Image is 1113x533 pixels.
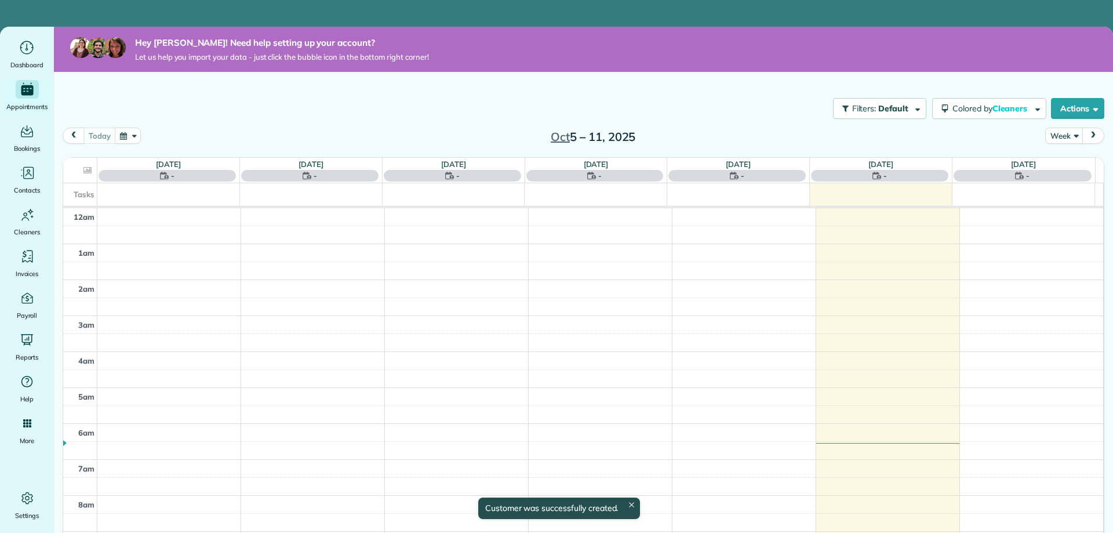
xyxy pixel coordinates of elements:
[78,248,94,258] span: 1am
[135,37,429,49] strong: Hey [PERSON_NAME]! Need help setting up your account?
[88,37,108,58] img: jorge-587dff0eeaa6aab1f244e6dc62b8924c3b6ad411094392a53c71c6c4a576187d.jpg
[5,38,49,71] a: Dashboard
[105,37,126,58] img: michelle-19f622bdf1676172e81f8f8fba1fb50e276960ebfe0243fe18214015130c80e4.jpg
[584,159,609,169] a: [DATE]
[78,284,94,293] span: 2am
[5,247,49,280] a: Invoices
[478,498,641,519] div: Customer was successfully created.
[156,159,181,169] a: [DATE]
[5,205,49,238] a: Cleaners
[74,212,94,222] span: 12am
[868,159,893,169] a: [DATE]
[5,331,49,363] a: Reports
[135,52,429,62] span: Let us help you import your data - just click the bubble icon in the bottom right corner!
[16,351,39,363] span: Reports
[883,170,887,182] span: -
[5,289,49,321] a: Payroll
[63,128,85,143] button: prev
[833,98,926,119] button: Filters: Default
[299,159,323,169] a: [DATE]
[14,143,41,154] span: Bookings
[5,122,49,154] a: Bookings
[14,226,40,238] span: Cleaners
[74,190,94,199] span: Tasks
[16,268,39,280] span: Invoices
[5,80,49,113] a: Appointments
[78,464,94,473] span: 7am
[83,128,115,143] button: today
[70,37,91,58] img: maria-72a9807cf96188c08ef61303f053569d2e2a8a1cde33d635c8a3ac13582a053d.jpg
[456,170,460,182] span: -
[78,500,94,509] span: 8am
[15,510,39,521] span: Settings
[598,170,602,182] span: -
[441,159,466,169] a: [DATE]
[78,392,94,401] span: 5am
[521,130,665,143] h2: 5 – 11, 2025
[932,98,1046,119] button: Colored byCleaners
[1082,128,1104,143] button: next
[878,103,909,114] span: Default
[78,356,94,365] span: 4am
[1026,170,1030,182] span: -
[827,98,926,119] a: Filters: Default
[78,320,94,329] span: 3am
[5,372,49,405] a: Help
[17,310,38,321] span: Payroll
[952,103,1031,114] span: Colored by
[852,103,876,114] span: Filters:
[20,435,34,447] span: More
[1051,98,1104,119] button: Actions
[992,103,1030,114] span: Cleaners
[726,159,751,169] a: [DATE]
[551,129,570,144] span: Oct
[5,164,49,196] a: Contacts
[1045,128,1083,143] button: Week
[10,59,43,71] span: Dashboard
[314,170,317,182] span: -
[741,170,744,182] span: -
[1011,159,1036,169] a: [DATE]
[20,393,34,405] span: Help
[6,101,48,113] span: Appointments
[14,184,40,196] span: Contacts
[5,489,49,521] a: Settings
[171,170,174,182] span: -
[78,428,94,437] span: 6am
